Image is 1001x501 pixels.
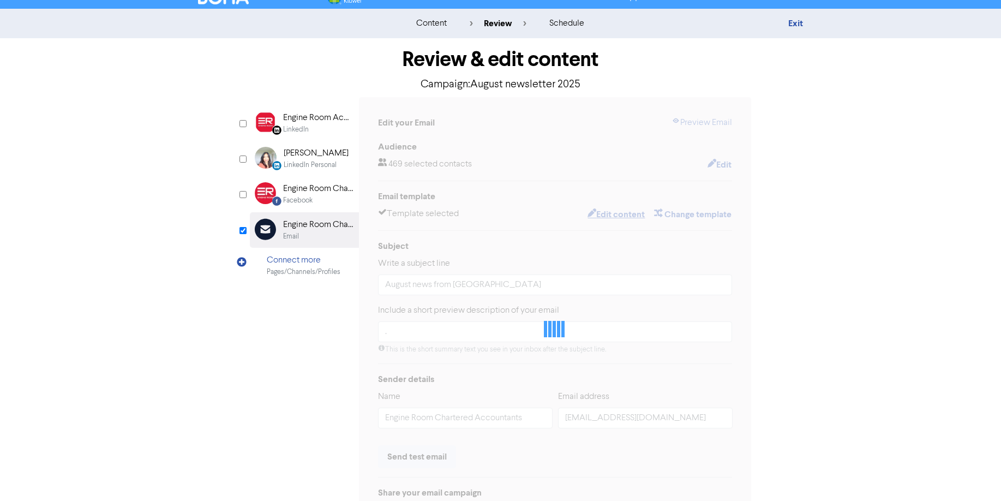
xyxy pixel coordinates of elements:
a: Exit [788,18,803,29]
div: Connect more [267,254,340,267]
div: LinkedIn Personal [284,160,337,170]
div: LinkedinPersonal [PERSON_NAME]LinkedIn Personal [250,141,359,176]
div: Linkedin Engine Room AccountantsLinkedIn [250,105,359,141]
div: Engine Room Chartered Accountants [283,182,353,195]
div: Engine Room Chartered AccountantsEmail [250,212,359,248]
div: content [416,17,447,30]
div: Email [283,231,299,242]
h1: Review & edit content [250,47,752,72]
div: LinkedIn [283,124,309,135]
p: Campaign: August newsletter 2025 [250,76,752,93]
div: Connect morePages/Channels/Profiles [250,248,359,283]
div: Facebook [283,195,313,206]
div: Facebook Engine Room Chartered AccountantsFacebook [250,176,359,212]
img: LinkedinPersonal [255,147,277,169]
div: review [470,17,526,30]
div: [PERSON_NAME] [284,147,349,160]
div: Pages/Channels/Profiles [267,267,340,277]
img: Linkedin [255,111,276,133]
iframe: Chat Widget [861,383,1001,501]
div: schedule [549,17,584,30]
img: Facebook [255,182,276,204]
div: Engine Room Accountants [283,111,353,124]
div: Engine Room Chartered Accountants [283,218,353,231]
